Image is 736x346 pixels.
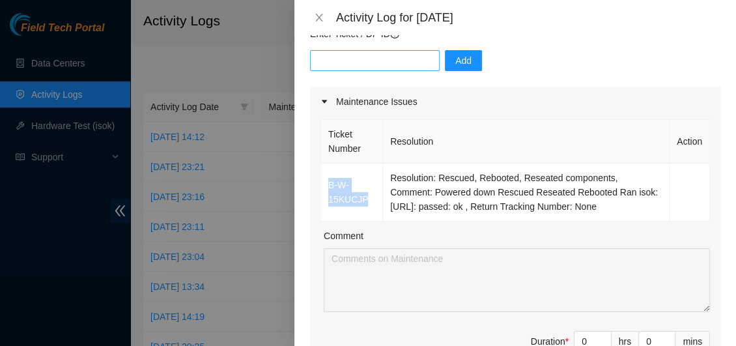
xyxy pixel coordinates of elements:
[336,10,720,25] div: Activity Log for [DATE]
[324,229,363,243] label: Comment
[310,87,720,117] div: Maintenance Issues
[321,120,383,164] th: Ticket Number
[455,53,472,68] span: Add
[383,120,670,164] th: Resolution
[383,164,670,222] td: Resolution: Rescued, Rebooted, Reseated components, Comment: Powered down Rescued Reseated Reboot...
[670,120,710,164] th: Action
[324,248,710,312] textarea: Comment
[445,50,482,71] button: Add
[328,180,368,205] a: B-W-15KUCJP
[320,98,328,106] span: caret-right
[314,12,324,23] span: close
[310,12,328,24] button: Close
